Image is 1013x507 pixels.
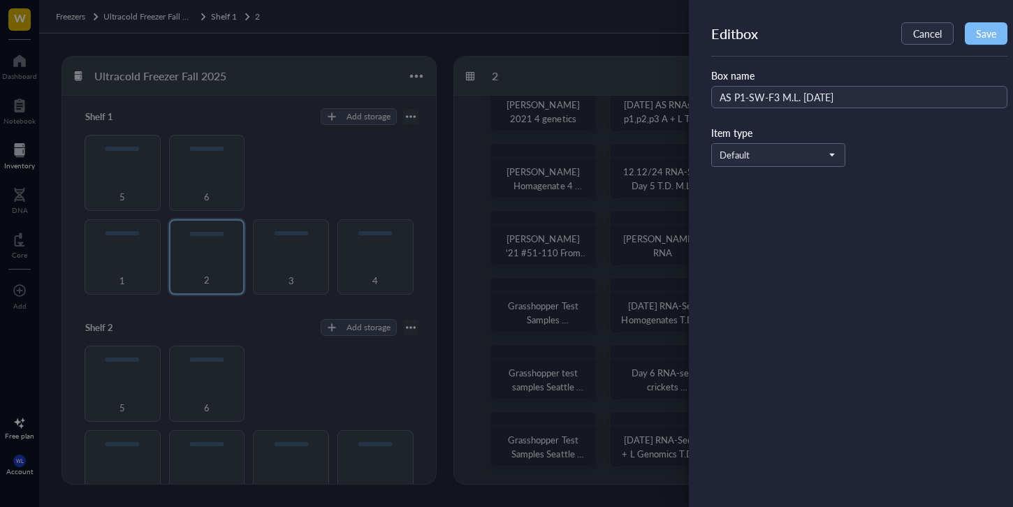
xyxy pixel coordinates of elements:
[711,125,1007,140] div: Item type
[913,28,942,39] span: Cancel
[965,22,1007,45] button: Save
[720,149,834,161] span: Default
[976,28,996,39] span: Save
[901,22,954,45] button: Cancel
[711,24,758,43] div: Edit box
[711,68,1007,83] div: Box name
